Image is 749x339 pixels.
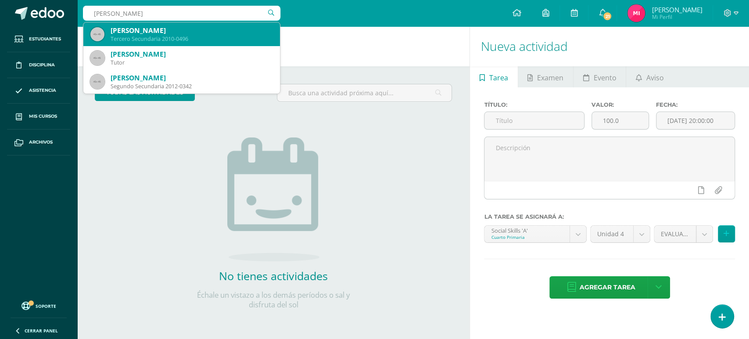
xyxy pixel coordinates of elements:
[7,26,70,52] a: Estudiantes
[470,66,517,87] a: Tarea
[29,36,61,43] span: Estudiantes
[227,137,319,261] img: no_activities.png
[29,113,57,120] span: Mis cursos
[646,67,664,88] span: Aviso
[83,6,280,21] input: Busca un usuario...
[111,59,273,66] div: Tutor
[627,4,645,22] img: 67e357ac367b967c23576a478ea07591.png
[573,66,626,87] a: Evento
[29,61,55,69] span: Disciplina
[656,101,735,108] label: Fecha:
[11,299,67,311] a: Soporte
[111,26,273,35] div: [PERSON_NAME]
[111,73,273,83] div: [PERSON_NAME]
[652,5,702,14] span: [PERSON_NAME]
[602,11,612,21] span: 21
[597,226,627,242] span: Unidad 4
[29,139,53,146] span: Archivos
[484,226,586,242] a: Social Skills 'A'Cuarto Primaria
[654,226,713,242] a: EVALUACIÓN (30.0pts)
[90,51,104,65] img: 45x45
[7,130,70,155] a: Archivos
[661,226,689,242] span: EVALUACIÓN (30.0pts)
[277,84,452,101] input: Busca una actividad próxima aquí...
[36,303,56,309] span: Soporte
[7,104,70,130] a: Mis cursos
[186,290,361,310] p: Échale un vistazo a los demás períodos o sal y disfruta del sol
[537,67,563,88] span: Examen
[484,213,735,220] label: La tarea se asignará a:
[111,35,273,43] div: Tercero Secundaria 2010-0496
[580,277,635,298] span: Agregar tarea
[7,52,70,78] a: Disciplina
[591,226,650,242] a: Unidad 4
[489,67,508,88] span: Tarea
[7,78,70,104] a: Asistencia
[29,87,56,94] span: Asistencia
[491,234,563,240] div: Cuarto Primaria
[484,112,584,129] input: Título
[90,75,104,89] img: 45x45
[626,66,673,87] a: Aviso
[652,13,702,21] span: Mi Perfil
[593,67,616,88] span: Evento
[656,112,735,129] input: Fecha de entrega
[186,268,361,283] h2: No tienes actividades
[25,328,58,334] span: Cerrar panel
[591,101,649,108] label: Valor:
[111,50,273,59] div: [PERSON_NAME]
[90,27,104,41] img: 45x45
[491,226,563,234] div: Social Skills 'A'
[111,83,273,90] div: Segundo Secundaria 2012-0342
[480,26,738,66] h1: Nueva actividad
[518,66,573,87] a: Examen
[484,101,584,108] label: Título:
[592,112,649,129] input: Puntos máximos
